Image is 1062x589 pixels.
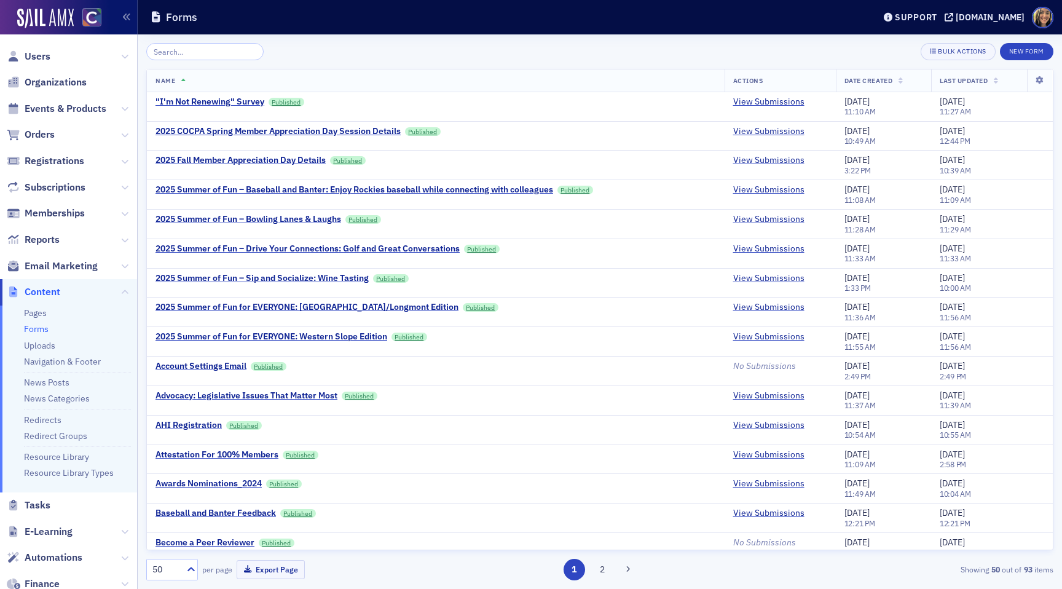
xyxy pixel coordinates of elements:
span: Reports [25,233,60,247]
span: [DATE] [940,213,965,224]
span: [DATE] [940,419,965,430]
h1: Forms [166,10,197,25]
a: Attestation For 100% Members [155,449,278,461]
span: [DATE] [940,243,965,254]
time: 11:09 AM [844,459,876,469]
time: 11:27 AM [940,106,971,116]
span: [DATE] [844,96,870,107]
div: 2025 COCPA Spring Member Appreciation Day Session Details [155,126,401,137]
a: Published [266,480,302,488]
div: 2025 Summer of Fun – Bowling Lanes & Laughs [155,214,341,225]
div: 2025 Summer of Fun for EVERYONE: Western Slope Edition [155,331,387,342]
a: View Submissions [733,508,804,519]
a: Awards Nominations_2024 [155,478,262,489]
span: [DATE] [844,507,870,518]
a: Published [259,539,294,547]
span: Automations [25,551,82,564]
a: Resource Library [24,451,89,462]
a: Published [345,215,381,224]
a: View Homepage [74,8,101,29]
span: [DATE] [940,390,965,401]
time: 12:44 PM [940,136,970,146]
a: 2025 Summer of Fun – Sip and Socialize: Wine Tasting [155,273,369,284]
div: Bulk Actions [938,48,986,55]
span: [DATE] [940,331,965,342]
a: News Categories [24,393,90,404]
button: New Form [1000,43,1053,60]
a: "I'm Not Renewing" Survey [155,97,264,108]
div: Showing out of items [760,564,1053,575]
a: Published [226,421,262,430]
a: Reports [7,233,60,247]
a: Baseball and Banter Feedback [155,508,276,519]
time: 10:55 AM [940,430,971,440]
time: 12:21 PM [844,518,875,528]
span: E-Learning [25,525,73,539]
a: 2025 Summer of Fun – Baseball and Banter: Enjoy Rockies baseball while connecting with colleagues [155,184,553,196]
a: Events & Products [7,102,106,116]
span: Last Updated [940,76,988,85]
label: per page [202,564,232,575]
span: [DATE] [844,125,870,136]
time: 11:36 AM [844,312,876,322]
time: 2:49 PM [940,371,966,381]
span: Content [25,285,60,299]
div: [DOMAIN_NAME] [956,12,1025,23]
span: Email Marketing [25,259,98,273]
button: [DOMAIN_NAME] [945,13,1029,22]
span: [DATE] [844,184,870,195]
a: Automations [7,551,82,564]
span: Profile [1032,7,1053,28]
a: Published [464,245,500,253]
a: Content [7,285,60,299]
span: Date Created [844,76,892,85]
span: [DATE] [940,154,965,165]
a: Published [330,156,366,165]
span: [DATE] [844,301,870,312]
time: 11:29 AM [940,224,971,234]
a: View Submissions [733,155,804,166]
span: [DATE] [940,537,965,548]
time: 12:21 PM [940,518,970,528]
span: Orders [25,128,55,141]
a: 2025 Summer of Fun for EVERYONE: [GEOGRAPHIC_DATA]/Longmont Edition [155,302,458,313]
div: No Submissions [733,361,827,372]
a: Become a Peer Reviewer [155,537,254,548]
a: View Submissions [733,273,804,284]
a: Published [391,333,427,341]
a: View Submissions [733,302,804,313]
span: [DATE] [844,390,870,401]
time: 11:56 AM [940,312,971,322]
a: New Form [1000,45,1053,56]
span: [DATE] [844,243,870,254]
a: Navigation & Footer [24,356,101,367]
a: AHI Registration [155,420,222,431]
a: View Submissions [733,97,804,108]
time: 10:54 AM [844,430,876,440]
a: Registrations [7,154,84,168]
a: E-Learning [7,525,73,539]
a: Published [283,451,318,459]
a: Email Marketing [7,259,98,273]
span: [DATE] [844,419,870,430]
a: Published [557,186,593,194]
time: 10:39 AM [940,165,971,175]
img: SailAMX [17,9,74,28]
a: 2025 Summer of Fun – Drive Your Connections: Golf and Great Conversations [155,243,460,255]
a: Uploads [24,340,55,351]
button: 2 [591,559,613,580]
a: Published [342,392,377,400]
span: [DATE] [940,184,965,195]
span: [DATE] [844,154,870,165]
div: Advocacy: Legislative Issues That Matter Most [155,390,337,401]
span: [DATE] [844,331,870,342]
time: 2:34 PM [940,547,966,557]
a: View Submissions [733,126,804,137]
a: Account Settings Email [155,361,246,372]
a: Published [251,362,286,371]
